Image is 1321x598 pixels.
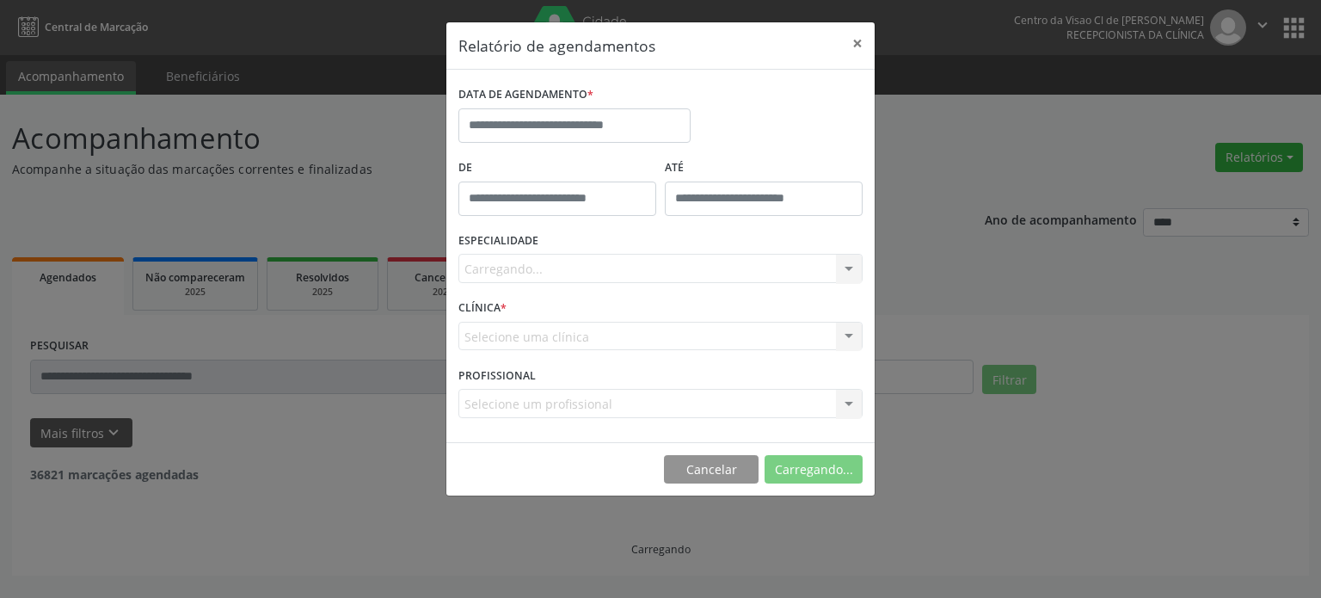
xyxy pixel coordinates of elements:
label: DATA DE AGENDAMENTO [458,82,593,108]
button: Carregando... [765,455,863,484]
button: Cancelar [664,455,759,484]
label: PROFISSIONAL [458,362,536,389]
label: CLÍNICA [458,295,507,322]
label: ESPECIALIDADE [458,228,538,255]
label: De [458,155,656,182]
h5: Relatório de agendamentos [458,34,655,57]
button: Close [840,22,875,65]
label: ATÉ [665,155,863,182]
